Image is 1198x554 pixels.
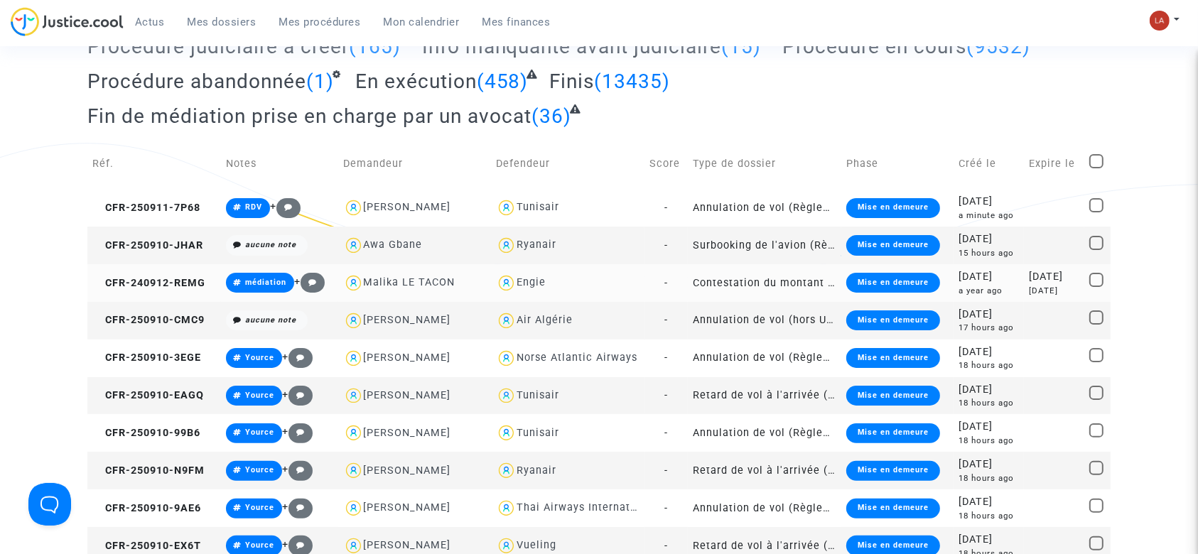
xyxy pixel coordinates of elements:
[245,391,274,400] span: Yource
[531,104,571,128] span: (36)
[343,460,364,481] img: icon-user.svg
[517,389,559,401] div: Tunisair
[688,138,841,189] td: Type de dossier
[343,348,364,369] img: icon-user.svg
[364,314,451,326] div: [PERSON_NAME]
[517,239,556,251] div: Ryanair
[688,264,841,302] td: Contestation du montant de la facture de régularisation d'électricité
[959,532,1019,548] div: [DATE]
[92,239,203,251] span: CFR-250910-JHAR
[496,460,517,481] img: icon-user.svg
[959,419,1019,435] div: [DATE]
[644,138,688,189] td: Score
[282,351,313,363] span: +
[959,210,1019,222] div: a minute ago
[517,465,556,477] div: Ryanair
[688,340,841,377] td: Annulation de vol (Règlement CE n°261/2004)
[372,11,471,33] a: Mon calendrier
[364,501,451,514] div: [PERSON_NAME]
[496,498,517,518] img: icon-user.svg
[846,198,940,218] div: Mise en demeure
[270,200,301,212] span: +
[92,540,201,552] span: CFR-250910-EX6T
[959,494,1019,510] div: [DATE]
[688,489,841,527] td: Annulation de vol (Règlement CE n°261/2004)
[343,498,364,518] img: icon-user.svg
[343,235,364,256] img: icon-user.svg
[343,197,364,218] img: icon-user.svg
[664,540,668,552] span: -
[364,276,455,288] div: Malika LE TACON
[846,273,940,293] div: Mise en demeure
[496,348,517,369] img: icon-user.svg
[688,189,841,227] td: Annulation de vol (Règlement CE n°261/2004)
[496,386,517,406] img: icon-user.svg
[245,278,286,287] span: médiation
[245,465,274,474] span: Yource
[959,269,1019,285] div: [DATE]
[282,425,313,438] span: +
[846,499,940,518] div: Mise en demeure
[245,541,274,550] span: Yource
[343,423,364,443] img: icon-user.svg
[92,352,201,364] span: CFR-250910-3EGE
[349,35,401,58] span: (165)
[477,70,529,93] span: (458)
[959,322,1019,334] div: 17 hours ago
[496,273,517,293] img: icon-user.svg
[92,389,204,401] span: CFR-250910-EAGQ
[364,352,451,364] div: [PERSON_NAME]
[517,276,546,288] div: Engie
[306,70,334,93] span: (1)
[688,227,841,264] td: Surbooking de l'avion (Règlement CE n°261/2004)
[846,386,940,406] div: Mise en demeure
[279,16,361,28] span: Mes procédures
[664,314,668,326] span: -
[959,359,1019,371] div: 18 hours ago
[517,539,556,551] div: Vueling
[517,352,637,364] div: Norse Atlantic Airways
[688,377,841,415] td: Retard de vol à l'arrivée (Règlement CE n°261/2004)
[959,344,1019,360] div: [DATE]
[959,510,1019,522] div: 18 hours ago
[343,386,364,406] img: icon-user.svg
[364,427,451,439] div: [PERSON_NAME]
[87,35,349,58] span: Procédure judiciaire à créer
[688,452,841,489] td: Retard de vol à l'arrivée (Règlement CE n°261/2004)
[364,539,451,551] div: [PERSON_NAME]
[496,197,517,218] img: icon-user.svg
[294,276,325,288] span: +
[11,7,124,36] img: jc-logo.svg
[688,414,841,452] td: Annulation de vol (Règlement CE n°261/2004)
[384,16,460,28] span: Mon calendrier
[28,483,71,526] iframe: Help Scout Beacon - Open
[664,239,668,251] span: -
[496,423,517,443] img: icon-user.svg
[549,70,594,93] span: Finis
[364,389,451,401] div: [PERSON_NAME]
[846,310,940,330] div: Mise en demeure
[491,138,644,189] td: Defendeur
[422,35,722,58] span: Info manquante avant judiciaire
[92,502,201,514] span: CFR-250910-9AE6
[92,277,205,289] span: CFR-240912-REMG
[221,138,338,189] td: Notes
[496,235,517,256] img: icon-user.svg
[268,11,372,33] a: Mes procédures
[364,465,451,477] div: [PERSON_NAME]
[846,461,940,481] div: Mise en demeure
[1024,138,1084,189] td: Expire le
[841,138,954,189] td: Phase
[517,501,657,514] div: Thai Airways International
[959,307,1019,322] div: [DATE]
[245,428,274,437] span: Yource
[92,202,200,214] span: CFR-250911-7P68
[688,302,841,340] td: Annulation de vol (hors UE - Convention de [GEOGRAPHIC_DATA])
[482,16,551,28] span: Mes finances
[87,70,306,93] span: Procédure abandonnée
[959,457,1019,472] div: [DATE]
[959,397,1019,409] div: 18 hours ago
[87,104,531,128] span: Fin de médiation prise en charge par un avocat
[846,423,940,443] div: Mise en demeure
[282,538,313,550] span: +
